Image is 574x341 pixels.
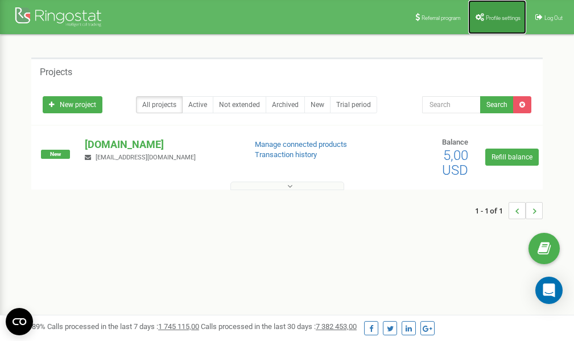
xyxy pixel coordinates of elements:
[41,150,70,159] span: New
[182,96,213,113] a: Active
[85,137,236,152] p: [DOMAIN_NAME]
[422,15,461,21] span: Referral program
[442,147,468,178] span: 5,00 USD
[213,96,266,113] a: Not extended
[480,96,514,113] button: Search
[255,140,347,149] a: Manage connected products
[442,138,468,146] span: Balance
[544,15,563,21] span: Log Out
[266,96,305,113] a: Archived
[475,202,509,219] span: 1 - 1 of 1
[316,322,357,331] u: 7 382 453,00
[201,322,357,331] span: Calls processed in the last 30 days :
[485,149,539,166] a: Refill balance
[158,322,199,331] u: 1 745 115,00
[475,191,543,231] nav: ...
[422,96,481,113] input: Search
[96,154,196,161] span: [EMAIL_ADDRESS][DOMAIN_NAME]
[304,96,331,113] a: New
[47,322,199,331] span: Calls processed in the last 7 days :
[43,96,102,113] a: New project
[486,15,521,21] span: Profile settings
[535,277,563,304] div: Open Intercom Messenger
[255,150,317,159] a: Transaction history
[330,96,377,113] a: Trial period
[136,96,183,113] a: All projects
[40,67,72,77] h5: Projects
[6,308,33,335] button: Open CMP widget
